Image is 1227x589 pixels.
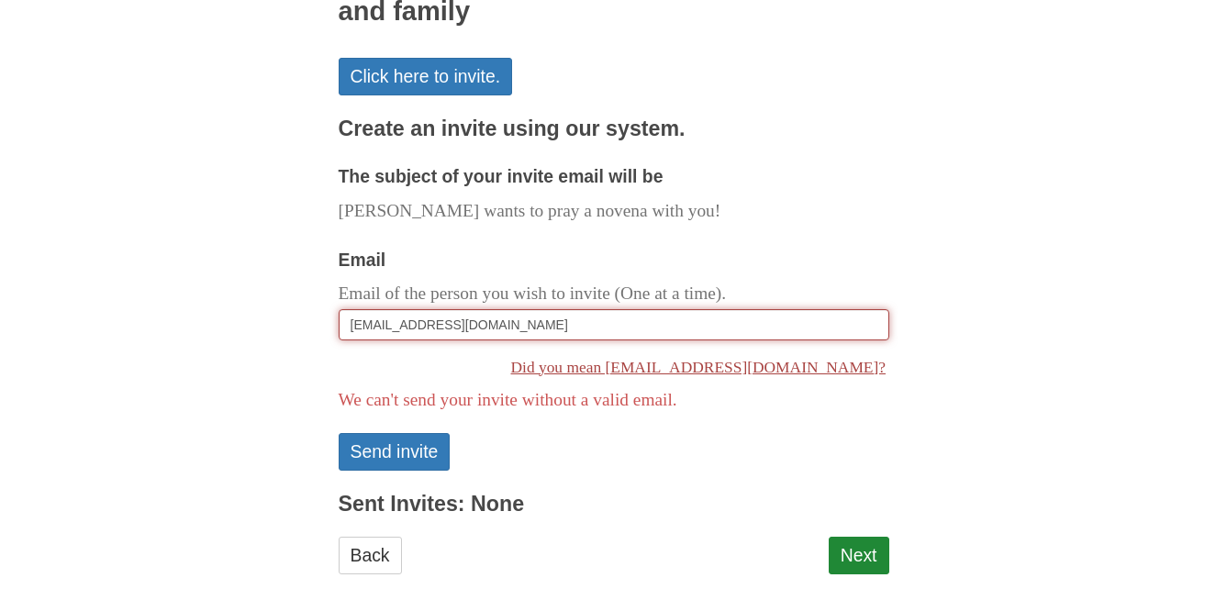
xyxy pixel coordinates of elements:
button: Send invite [339,433,451,471]
h3: Sent Invites: None [339,493,889,517]
a: Click here to invite. [339,58,513,95]
p: [PERSON_NAME] wants to pray a novena with you! [339,196,889,227]
p: Email of the person you wish to invite (One at a time). [339,279,889,309]
span: We can't send your invite without a valid email. [339,390,677,409]
a: Next [829,537,889,574]
label: Email [339,245,386,275]
a: Did you mean [EMAIL_ADDRESS][DOMAIN_NAME]? [339,349,889,385]
label: The subject of your invite email will be [339,161,664,192]
h3: Create an invite using our system. [339,117,889,141]
a: Back [339,537,402,574]
input: Email [339,309,889,340]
